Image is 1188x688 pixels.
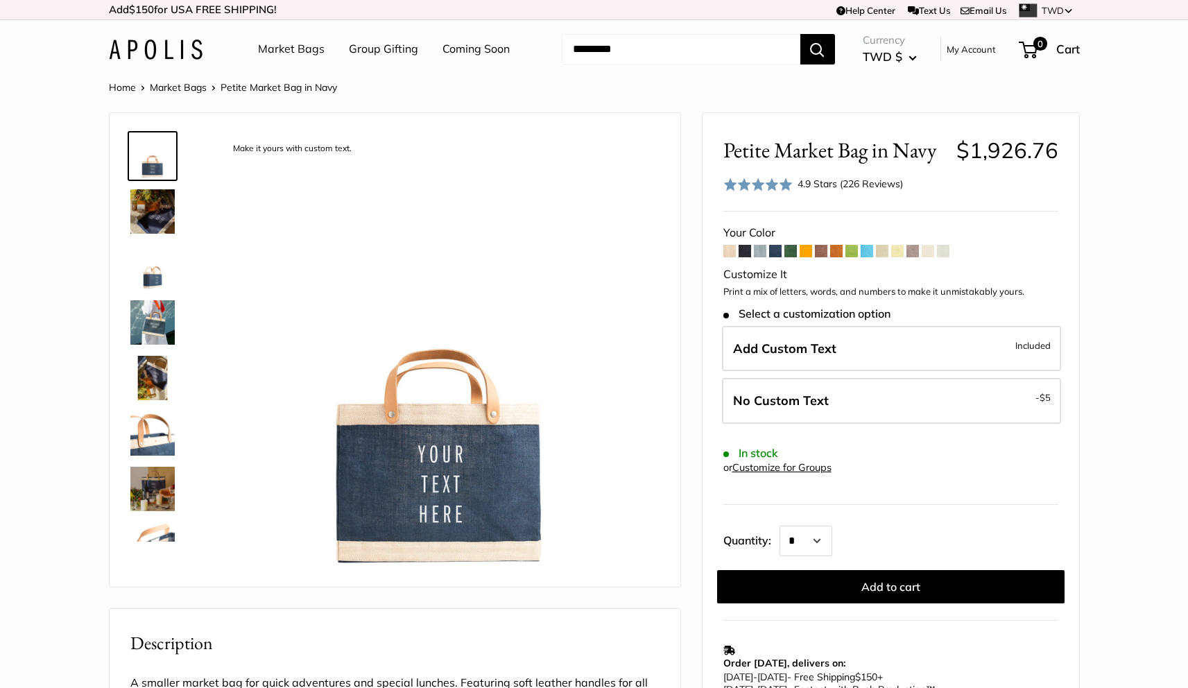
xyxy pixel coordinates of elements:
a: Petite Market Bag in Navy [128,353,178,403]
span: $1,926.76 [956,137,1058,164]
label: Add Custom Text [722,326,1061,372]
p: Print a mix of letters, words, and numbers to make it unmistakably yours. [723,285,1058,299]
input: Search... [562,34,800,64]
img: description_Make it yours with custom text. [130,134,175,178]
span: [DATE] [757,671,787,683]
label: Quantity: [723,522,780,556]
a: description_Inner pocket good for daily drivers. [128,519,178,569]
span: Select a customization option [723,307,890,320]
button: Search [800,34,835,64]
button: Add to cart [717,570,1065,603]
span: Cart [1056,42,1080,56]
span: - [753,671,757,683]
span: In stock [723,447,778,460]
span: Included [1015,337,1051,354]
img: description_Super soft and durable leather handles. [130,411,175,456]
div: 4.9 Stars (226 Reviews) [798,176,903,191]
a: description_Super soft and durable leather handles. [128,409,178,458]
span: [DATE] [723,671,753,683]
span: TWD $ [863,49,902,64]
span: $150 [129,3,154,16]
a: Petite Market Bag in Navy [128,187,178,237]
a: 0 Cart [1020,38,1080,60]
div: Your Color [723,223,1058,243]
img: Petite Market Bag in Navy [130,300,175,345]
span: Currency [863,31,917,50]
span: $5 [1040,392,1051,403]
button: TWD $ [863,46,917,68]
span: $150 [855,671,877,683]
img: description_Inner pocket good for daily drivers. [130,522,175,567]
img: Petite Market Bag in Navy [130,356,175,400]
h2: Description [130,630,660,657]
img: Apolis [109,40,203,60]
div: Customize It [723,264,1058,285]
a: Market Bags [258,39,325,60]
strong: Order [DATE], delivers on: [723,657,845,669]
span: TWD [1042,5,1064,16]
span: 0 [1033,37,1047,51]
div: Make it yours with custom text. [226,139,359,158]
label: Leave Blank [722,378,1061,424]
div: 4.9 Stars (226 Reviews) [723,174,904,194]
a: Coming Soon [442,39,510,60]
img: description_Make it yours with custom text. [221,134,660,573]
div: or [723,458,832,477]
a: Email Us [961,5,1006,16]
img: Petite Market Bag in Navy [130,467,175,511]
a: Group Gifting [349,39,418,60]
a: Petite Market Bag in Navy [128,464,178,514]
span: Petite Market Bag in Navy [723,137,946,163]
nav: Breadcrumb [109,78,337,96]
a: Petite Market Bag in Navy [128,242,178,292]
span: No Custom Text [733,393,829,409]
span: Petite Market Bag in Navy [221,81,337,94]
a: Text Us [908,5,950,16]
span: Add Custom Text [733,341,836,356]
a: Petite Market Bag in Navy [128,298,178,347]
span: - [1035,389,1051,406]
a: Customize for Groups [732,461,832,474]
img: Petite Market Bag in Navy [130,245,175,289]
a: Home [109,81,136,94]
a: description_Make it yours with custom text. [128,131,178,181]
a: Market Bags [150,81,207,94]
a: Help Center [836,5,895,16]
img: Petite Market Bag in Navy [130,189,175,234]
a: My Account [947,41,996,58]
